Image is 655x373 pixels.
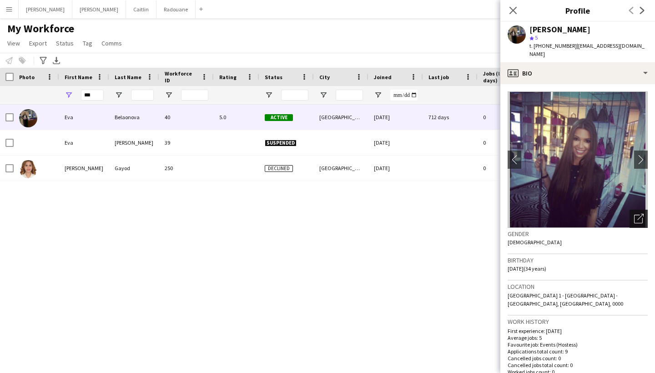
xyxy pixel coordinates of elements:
div: Eva [59,130,109,155]
a: Status [52,37,77,49]
img: Eva Belaonova [19,109,37,127]
span: Status [56,39,74,47]
div: 712 days [423,105,478,130]
div: Eva [59,105,109,130]
span: 5 [535,34,538,41]
span: Tag [83,39,92,47]
button: Open Filter Menu [265,91,273,99]
p: Cancelled jobs count: 0 [508,355,648,362]
div: [DATE] [368,105,423,130]
h3: Birthday [508,256,648,264]
p: Cancelled jobs total count: 0 [508,362,648,368]
p: Favourite job: Events (Hostess) [508,341,648,348]
button: Open Filter Menu [65,91,73,99]
span: City [319,74,330,81]
img: Eva Grace Gayod [19,160,37,178]
p: Average jobs: 5 [508,334,648,341]
span: Jobs (last 90 days) [483,70,520,84]
div: Belaonova [109,105,159,130]
a: Comms [98,37,126,49]
button: Open Filter Menu [115,91,123,99]
app-action-btn: Advanced filters [38,55,49,66]
div: [GEOGRAPHIC_DATA] [314,156,368,181]
span: View [7,39,20,47]
button: Open Filter Menu [319,91,327,99]
span: Joined [374,74,392,81]
span: Rating [219,74,237,81]
div: Open photos pop-in [630,210,648,228]
p: Applications total count: 9 [508,348,648,355]
input: Last Name Filter Input [131,90,154,101]
input: City Filter Input [336,90,363,101]
input: Workforce ID Filter Input [181,90,208,101]
div: [PERSON_NAME] [529,25,590,34]
span: Status [265,74,282,81]
h3: Work history [508,318,648,326]
div: 0 [478,156,537,181]
span: Active [265,114,293,121]
div: Gayod [109,156,159,181]
button: [PERSON_NAME] [72,0,126,18]
span: Declined [265,165,293,172]
button: Caitlin [126,0,156,18]
button: Open Filter Menu [165,91,173,99]
span: My Workforce [7,22,74,35]
div: [PERSON_NAME] [59,156,109,181]
div: Bio [500,62,655,84]
span: Workforce ID [165,70,197,84]
h3: Profile [500,5,655,16]
span: Last Name [115,74,141,81]
div: 40 [159,105,214,130]
div: [PERSON_NAME] [109,130,159,155]
span: First Name [65,74,92,81]
span: [DATE] (34 years) [508,265,546,272]
span: Export [29,39,47,47]
a: View [4,37,24,49]
div: 5.0 [214,105,259,130]
div: 0 [478,130,537,155]
div: [DATE] [368,156,423,181]
span: | [EMAIL_ADDRESS][DOMAIN_NAME] [529,42,645,57]
a: Tag [79,37,96,49]
h3: Gender [508,230,648,238]
button: [PERSON_NAME] [19,0,72,18]
div: 39 [159,130,214,155]
div: [GEOGRAPHIC_DATA] [314,105,368,130]
span: Last job [428,74,449,81]
input: Joined Filter Input [390,90,418,101]
span: Photo [19,74,35,81]
button: Open Filter Menu [374,91,382,99]
p: First experience: [DATE] [508,328,648,334]
span: [DEMOGRAPHIC_DATA] [508,239,562,246]
a: Export [25,37,50,49]
span: [GEOGRAPHIC_DATA] 1 - [GEOGRAPHIC_DATA] - [GEOGRAPHIC_DATA], [GEOGRAPHIC_DATA], 0000 [508,292,623,307]
input: First Name Filter Input [81,90,104,101]
span: Comms [101,39,122,47]
div: [DATE] [368,130,423,155]
img: Crew avatar or photo [508,91,648,228]
h3: Location [508,282,648,291]
div: 0 [478,105,537,130]
span: t. [PHONE_NUMBER] [529,42,577,49]
span: Suspended [265,140,297,146]
div: 250 [159,156,214,181]
button: Radouane [156,0,196,18]
input: Status Filter Input [281,90,308,101]
app-action-btn: Export XLSX [51,55,62,66]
